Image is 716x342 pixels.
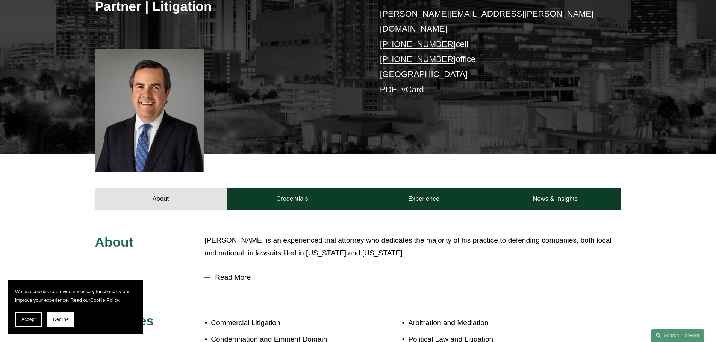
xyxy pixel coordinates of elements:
[210,273,621,282] span: Read More
[8,280,143,334] section: Cookie banner
[380,6,599,97] p: cell office [GEOGRAPHIC_DATA] –
[21,317,36,322] span: Accept
[211,316,358,330] p: Commercial Litigation
[90,297,119,303] a: Cookie Policy
[204,234,621,260] p: [PERSON_NAME] is an experienced trial attorney who dedicates the majority of his practice to defe...
[95,188,227,210] a: About
[489,188,621,210] a: News & Insights
[204,268,621,287] button: Read More
[408,316,577,330] p: Arbitration and Mediation
[380,85,397,94] a: PDF
[651,329,704,342] a: Search this site
[401,85,424,94] a: vCard
[227,188,358,210] a: Credentials
[95,235,133,249] span: About
[53,317,69,322] span: Decline
[47,312,74,327] button: Decline
[380,9,594,33] a: [PERSON_NAME][EMAIL_ADDRESS][PERSON_NAME][DOMAIN_NAME]
[358,188,490,210] a: Experience
[380,54,456,64] a: [PHONE_NUMBER]
[15,287,135,304] p: We use cookies to provide necessary functionality and improve your experience. Read our .
[380,39,456,49] a: [PHONE_NUMBER]
[15,312,42,327] button: Accept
